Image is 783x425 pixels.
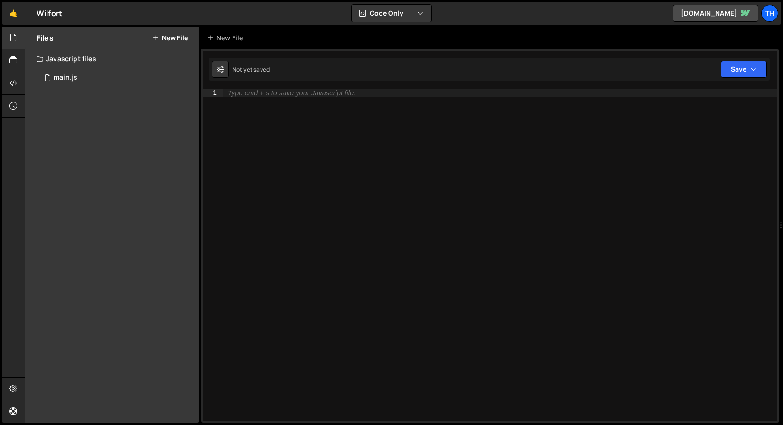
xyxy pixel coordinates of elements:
a: Th [761,5,778,22]
div: Wilfort [37,8,62,19]
button: New File [152,34,188,42]
div: 1 [203,89,223,97]
div: 16468/44594.js [37,68,199,87]
div: main.js [54,74,77,82]
div: Not yet saved [233,65,270,74]
h2: Files [37,33,54,43]
div: Javascript files [25,49,199,68]
div: New File [207,33,247,43]
button: Code Only [352,5,431,22]
div: Type cmd + s to save your Javascript file. [228,90,355,97]
a: [DOMAIN_NAME] [673,5,758,22]
a: 🤙 [2,2,25,25]
button: Save [721,61,767,78]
